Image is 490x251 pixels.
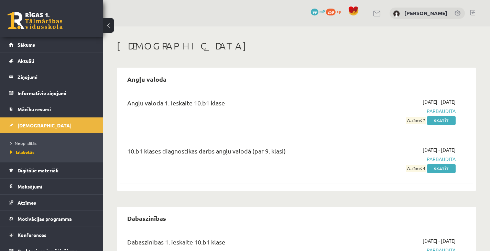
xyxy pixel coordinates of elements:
[423,146,456,153] span: [DATE] - [DATE]
[423,237,456,244] span: [DATE] - [DATE]
[127,98,343,111] div: Angļu valoda 1. ieskaite 10.b1 klase
[326,9,336,15] span: 259
[18,122,72,128] span: [DEMOGRAPHIC_DATA]
[9,227,95,243] a: Konferences
[18,199,36,206] span: Atzīmes
[9,162,95,178] a: Digitālie materiāli
[18,58,34,64] span: Aktuāli
[9,117,95,133] a: [DEMOGRAPHIC_DATA]
[427,116,456,125] a: Skatīt
[353,156,456,163] span: Pārbaudīta
[427,164,456,173] a: Skatīt
[120,71,173,87] h2: Angļu valoda
[311,9,318,15] span: 99
[353,107,456,115] span: Pārbaudīta
[10,149,34,155] span: Izlabotās
[423,98,456,105] span: [DATE] - [DATE]
[9,85,95,101] a: Informatīvie ziņojumi
[18,179,95,194] legend: Maksājumi
[127,237,343,250] div: Dabaszinības 1. ieskaite 10.b1 klase
[10,140,96,146] a: Neizpildītās
[9,179,95,194] a: Maksājumi
[120,210,173,226] h2: Dabaszinības
[18,42,35,48] span: Sākums
[9,101,95,117] a: Mācību resursi
[18,167,58,173] span: Digitālie materiāli
[9,211,95,227] a: Motivācijas programma
[8,12,63,29] a: Rīgas 1. Tālmācības vidusskola
[311,9,325,14] a: 99 mP
[10,140,36,146] span: Neizpildītās
[393,10,400,17] img: Jeļizaveta Kudrjavceva
[9,69,95,85] a: Ziņojumi
[127,146,343,159] div: 10.b1 klases diagnostikas darbs angļu valodā (par 9. klasi)
[406,165,426,172] span: Atzīme: 4
[18,232,46,238] span: Konferences
[9,195,95,210] a: Atzīmes
[406,117,426,124] span: Atzīme: 7
[18,216,72,222] span: Motivācijas programma
[9,53,95,69] a: Aktuāli
[326,9,345,14] a: 259 xp
[404,10,447,16] a: [PERSON_NAME]
[18,69,95,85] legend: Ziņojumi
[10,149,96,155] a: Izlabotās
[18,106,51,112] span: Mācību resursi
[337,9,341,14] span: xp
[117,40,476,52] h1: [DEMOGRAPHIC_DATA]
[9,37,95,53] a: Sākums
[319,9,325,14] span: mP
[18,85,95,101] legend: Informatīvie ziņojumi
